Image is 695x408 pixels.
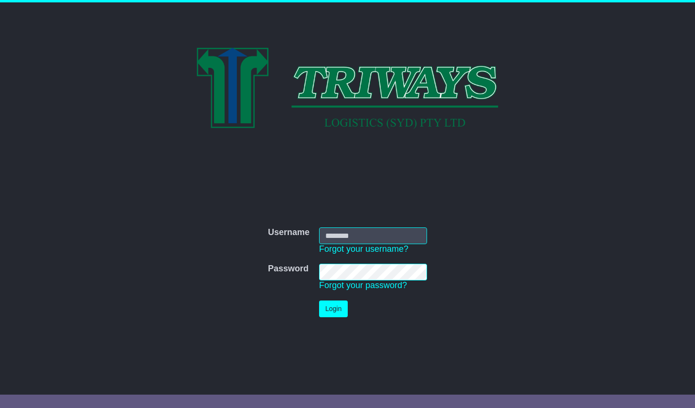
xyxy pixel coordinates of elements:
label: Password [268,264,309,274]
a: Forgot your username? [319,244,408,254]
label: Username [268,227,310,238]
a: Forgot your password? [319,280,407,290]
button: Login [319,301,348,317]
img: Triways Logistics SYD PTY LTD [197,48,498,129]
